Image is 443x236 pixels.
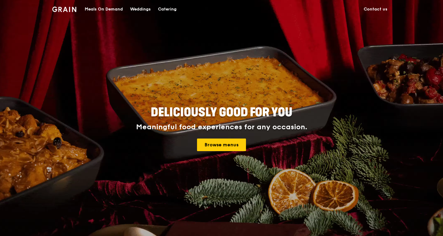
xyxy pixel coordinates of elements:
div: Meals On Demand [85,0,123,18]
div: Weddings [130,0,151,18]
a: Browse menus [197,139,246,151]
div: Meaningful food experiences for any occasion. [114,123,330,131]
img: Grain [52,7,77,12]
span: Deliciously good for you [151,105,292,120]
a: Weddings [126,0,154,18]
a: Catering [154,0,180,18]
div: Catering [158,0,177,18]
a: Contact us [360,0,391,18]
